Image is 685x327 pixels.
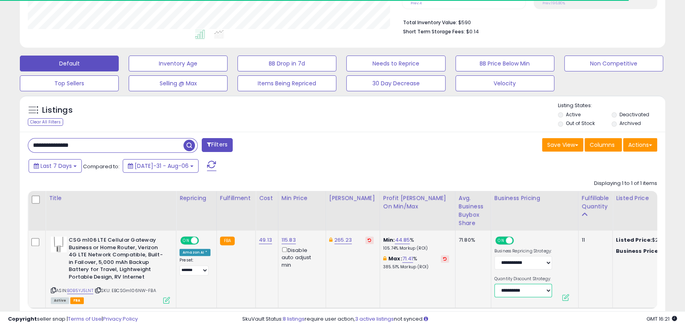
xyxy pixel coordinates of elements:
[513,237,525,244] span: OFF
[566,111,581,118] label: Active
[558,102,665,110] p: Listing States:
[459,237,485,244] div: 71.80%
[51,237,170,303] div: ASIN:
[69,237,165,283] b: CSG m106 LTE Cellular Gateway Business or Home Router, Verizon 4G LTE Network Compatible, Built-i...
[179,194,213,202] div: Repricing
[68,315,102,323] a: Terms of Use
[616,194,685,202] div: Listed Price
[123,159,199,173] button: [DATE]-31 - Aug-06
[496,237,506,244] span: ON
[49,194,173,202] div: Title
[616,247,660,255] b: Business Price:
[8,315,37,323] strong: Copyright
[403,28,465,35] b: Short Term Storage Fees:
[20,75,119,91] button: Top Sellers
[494,194,575,202] div: Business Pricing
[355,315,394,323] a: 3 active listings
[383,194,452,211] div: Profit [PERSON_NAME] on Min/Max
[542,1,565,6] small: Prev: 196.80%
[616,248,682,255] div: $207.26
[402,255,413,263] a: 71.41
[582,194,609,211] div: Fulfillable Quantity
[459,194,488,227] div: Avg. Business Buybox Share
[494,276,552,282] label: Quantity Discount Strategy:
[237,56,336,71] button: BB Drop in 7d
[334,236,352,244] a: 265.23
[411,1,422,6] small: Prev: 4
[20,56,119,71] button: Default
[494,248,552,254] label: Business Repricing Strategy:
[242,315,677,323] div: SkuVault Status: require user action, not synced.
[103,315,138,323] a: Privacy Policy
[135,162,189,170] span: [DATE]-31 - Aug-06
[29,159,82,173] button: Last 7 Days
[388,255,402,262] b: Max:
[28,118,63,126] div: Clear All Filters
[283,315,305,323] a: 8 listings
[590,141,615,149] span: Columns
[329,194,376,202] div: [PERSON_NAME]
[282,236,296,244] a: 115.83
[383,264,449,270] p: 385.51% Markup (ROI)
[220,194,252,202] div: Fulfillment
[346,75,445,91] button: 30 Day Decrease
[259,194,275,202] div: Cost
[466,28,479,35] span: $0.14
[282,194,322,202] div: Min Price
[564,56,663,71] button: Non Competitive
[403,17,651,27] li: $590
[646,315,677,323] span: 2025-08-14 16:21 GMT
[455,75,554,91] button: Velocity
[95,287,156,294] span: | SKU: EBCSGm106NW-FBA
[179,249,210,256] div: Amazon AI *
[282,246,320,269] div: Disable auto adjust min
[380,191,455,231] th: The percentage added to the cost of goods (COGS) that forms the calculator for Min & Max prices.
[403,19,457,26] b: Total Inventory Value:
[346,56,445,71] button: Needs to Reprice
[383,246,449,251] p: 105.74% Markup (ROI)
[83,163,120,170] span: Compared to:
[623,138,657,152] button: Actions
[619,120,641,127] label: Archived
[51,237,67,252] img: 21caR8L5VRL._SL40_.jpg
[41,162,72,170] span: Last 7 Days
[179,258,210,275] div: Preset:
[455,56,554,71] button: BB Price Below Min
[383,236,395,244] b: Min:
[383,255,449,270] div: %
[181,237,191,244] span: ON
[594,180,657,187] div: Displaying 1 to 1 of 1 items
[585,138,622,152] button: Columns
[542,138,583,152] button: Save View
[51,297,69,304] span: All listings currently available for purchase on Amazon
[237,75,336,91] button: Items Being Repriced
[259,236,272,244] a: 49.13
[395,236,410,244] a: 44.85
[582,237,606,244] div: 11
[619,111,649,118] label: Deactivated
[220,237,235,245] small: FBA
[42,105,73,116] h5: Listings
[8,315,138,323] div: seller snap | |
[202,138,233,152] button: Filters
[383,237,449,251] div: %
[129,75,228,91] button: Selling @ Max
[67,287,93,294] a: B0B5YJ5LNT
[566,120,595,127] label: Out of Stock
[129,56,228,71] button: Inventory Age
[616,237,682,244] div: $209.35
[616,236,652,244] b: Listed Price:
[70,297,84,304] span: FBA
[198,237,210,244] span: OFF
